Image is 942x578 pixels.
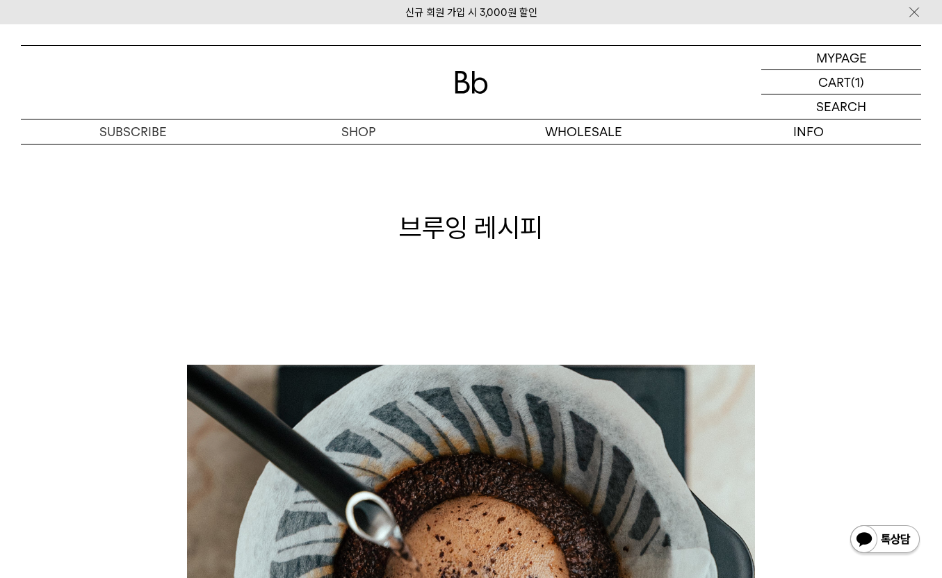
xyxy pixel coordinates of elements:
a: SHOP [246,119,471,144]
a: MYPAGE [761,46,921,70]
p: INFO [696,119,921,144]
p: SEARCH [816,94,866,119]
p: CART [818,70,851,94]
a: CART (1) [761,70,921,94]
p: MYPAGE [816,46,867,69]
p: WHOLESALE [471,119,697,144]
p: (1) [851,70,864,94]
a: SUBSCRIBE [21,119,246,144]
h1: 브루잉 레시피 [21,209,921,246]
img: 카카오톡 채널 1:1 채팅 버튼 [849,524,921,557]
img: 로고 [455,71,488,94]
a: 신규 회원 가입 시 3,000원 할인 [405,6,537,19]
